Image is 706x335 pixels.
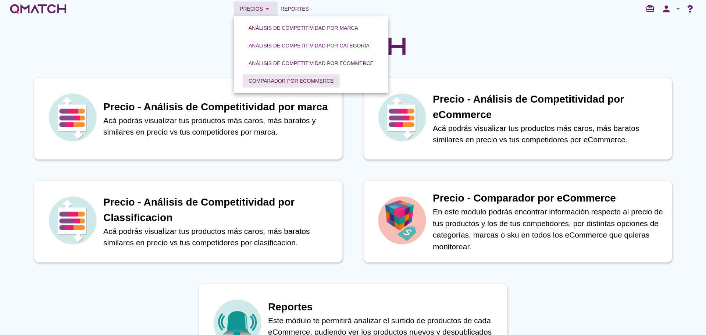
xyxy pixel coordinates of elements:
div: Análisis de competitividad por categoría [249,42,370,50]
div: Precios [240,4,272,13]
p: Acá podrás visualizar tus productos más caros, más baratos similares en precio vs tus competidore... [433,122,664,146]
a: Comparador por eCommerce [240,72,343,90]
p: Acá podrás visualizar tus productos más caros, más baratos y similares en precio vs tus competido... [103,115,335,138]
i: arrow_drop_down [263,4,272,13]
a: Análisis de competitividad por eCommerce [240,54,382,72]
h1: Precio - Análisis de Competitividad por marca [103,99,335,115]
a: iconPrecio - Análisis de Competitividad por marcaAcá podrás visualizar tus productos más caros, m... [24,77,353,160]
img: icon [47,195,98,246]
div: Análisis de competitividad por eCommerce [249,60,374,67]
h1: Precio - Comparador por eCommerce [433,190,664,206]
p: En este modulo podrás encontrar información respecto al precio de tus productos y los de tus comp... [433,206,664,252]
p: Acá podrás visualizar tus productos más caros, más baratos similares en precio vs tus competidore... [103,225,335,249]
button: Precios [234,1,278,16]
h1: Precio - Análisis de Competitividad por eCommerce [433,92,664,122]
a: Análisis de competitividad por marca [240,19,367,37]
button: Análisis de competitividad por eCommerce [243,57,379,70]
button: Análisis de competitividad por categoría [243,39,375,52]
div: Comparador por eCommerce [249,77,334,85]
img: icon [376,195,428,246]
h1: Reportes [268,299,500,315]
a: iconPrecio - Comparador por eCommerceEn este modulo podrás encontrar información respecto al prec... [353,180,682,263]
button: Comparador por eCommerce [243,74,340,88]
a: Reportes [278,1,312,16]
i: person [659,4,674,14]
h1: Precio - Análisis de Competitividad por Classificacion [103,195,335,225]
div: Análisis de competitividad por marca [249,24,358,32]
button: Análisis de competitividad por marca [243,21,364,35]
a: iconPrecio - Análisis de Competitividad por ClassificacionAcá podrás visualizar tus productos más... [24,180,353,263]
i: arrow_drop_down [674,4,682,13]
img: icon [47,92,98,143]
a: white-qmatch-logo [9,1,68,16]
a: iconPrecio - Análisis de Competitividad por eCommerceAcá podrás visualizar tus productos más caro... [353,77,682,160]
a: Análisis de competitividad por categoría [240,37,378,54]
i: redeem [646,4,657,13]
span: Reportes [281,4,309,13]
img: icon [376,92,428,143]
